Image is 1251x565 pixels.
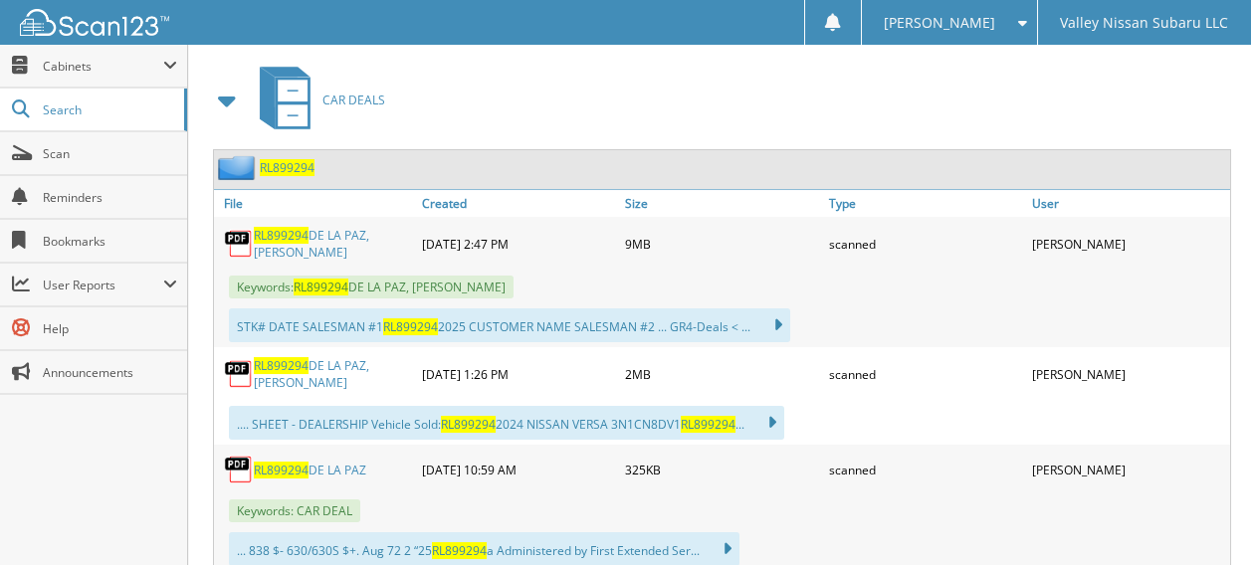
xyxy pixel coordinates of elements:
[229,406,784,440] div: .... SHEET - DEALERSHIP Vehicle Sold: 2024 NISSAN VERSA 3N1CN8DV1 ...
[254,462,309,478] span: RL899294
[322,92,385,108] span: CAR DEALS
[229,276,514,298] span: Keywords: DE LA PAZ, [PERSON_NAME]
[824,190,1027,217] a: Type
[620,352,823,396] div: 2MB
[254,227,309,244] span: RL899294
[43,58,163,75] span: Cabinets
[229,308,790,342] div: STK# DATE SALESMAN #1 2025 CUSTOMER NAME SALESMAN #2 ... GR4-Deals < ...
[1027,450,1230,489] div: [PERSON_NAME]
[248,61,385,139] a: CAR DEALS
[620,190,823,217] a: Size
[1151,470,1251,565] iframe: Chat Widget
[824,352,1027,396] div: scanned
[20,9,169,36] img: scan123-logo-white.svg
[43,364,177,381] span: Announcements
[1027,352,1230,396] div: [PERSON_NAME]
[43,233,177,250] span: Bookmarks
[218,155,260,180] img: folder2.png
[620,222,823,266] div: 9MB
[1027,190,1230,217] a: User
[254,357,309,374] span: RL899294
[824,222,1027,266] div: scanned
[229,499,360,522] span: Keywords: CAR DEAL
[254,357,412,391] a: RL899294DE LA PAZ, [PERSON_NAME]
[681,416,735,433] span: RL899294
[441,416,496,433] span: RL899294
[43,277,163,293] span: User Reports
[432,542,487,559] span: RL899294
[43,101,174,118] span: Search
[1027,222,1230,266] div: [PERSON_NAME]
[620,450,823,489] div: 325KB
[260,159,314,176] a: RL899294
[224,229,254,259] img: PDF.png
[224,455,254,484] img: PDF.png
[43,189,177,206] span: Reminders
[224,359,254,389] img: PDF.png
[417,352,620,396] div: [DATE] 1:26 PM
[254,462,366,478] a: RL899294DE LA PAZ
[383,318,438,335] span: RL899294
[294,279,348,295] span: RL899294
[1060,17,1228,29] span: Valley Nissan Subaru LLC
[43,320,177,337] span: Help
[417,450,620,489] div: [DATE] 10:59 AM
[824,450,1027,489] div: scanned
[43,145,177,162] span: Scan
[417,190,620,217] a: Created
[884,17,995,29] span: [PERSON_NAME]
[417,222,620,266] div: [DATE] 2:47 PM
[214,190,417,217] a: File
[254,227,412,261] a: RL899294DE LA PAZ, [PERSON_NAME]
